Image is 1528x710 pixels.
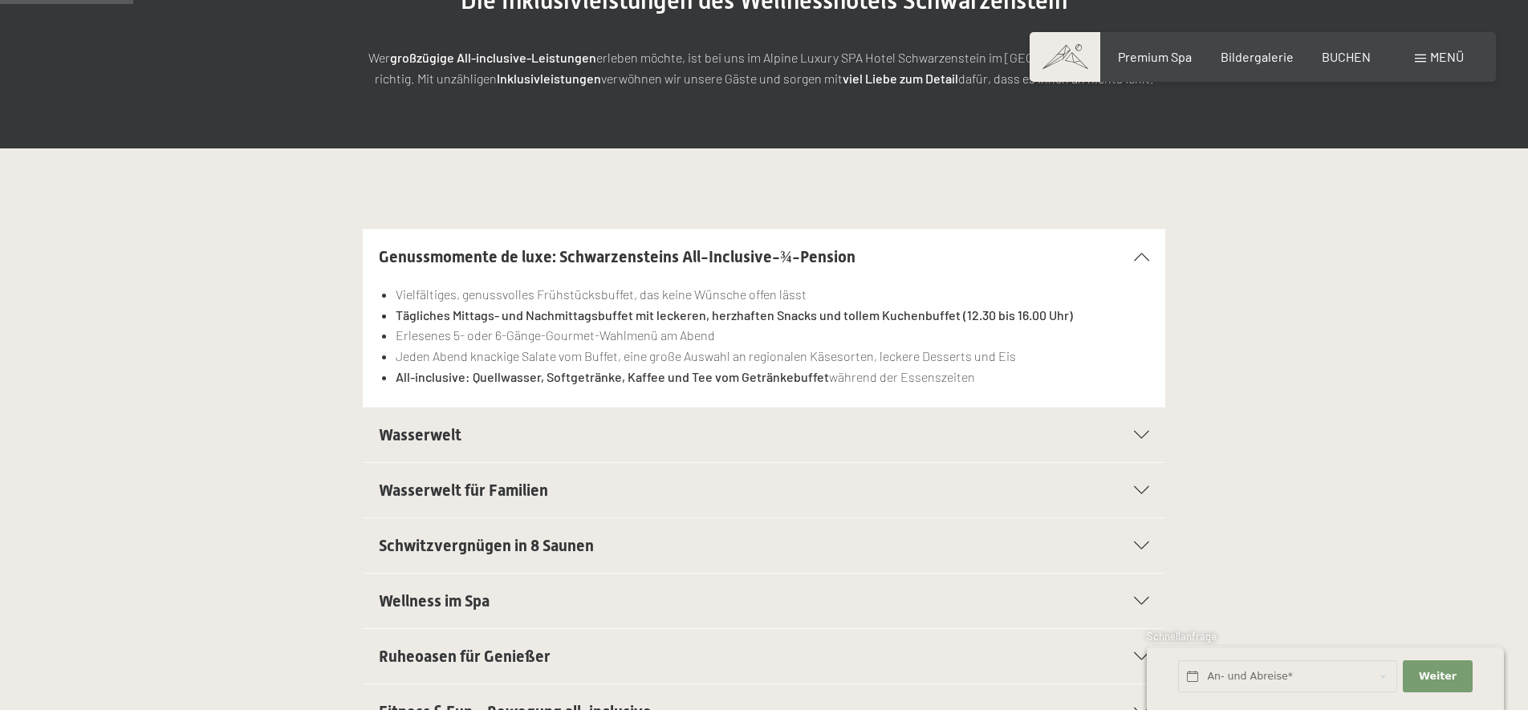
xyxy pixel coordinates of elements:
li: Jeden Abend knackige Salate vom Buffet, eine große Auswahl an regionalen Käsesorten, leckere Dess... [396,346,1149,367]
li: Erlesenes 5- oder 6-Gänge-Gourmet-Wahlmenü am Abend [396,325,1149,346]
span: Menü [1430,49,1464,64]
strong: Inklusivleistungen [497,71,601,86]
span: Wasserwelt für Familien [379,481,548,500]
span: Wellness im Spa [379,591,490,611]
li: während der Essenszeiten [396,367,1149,387]
p: Wer erleben möchte, ist bei uns im Alpine Luxury SPA Hotel Schwarzenstein im [GEOGRAPHIC_DATA] ge... [363,47,1165,88]
span: Schwitzvergnügen in 8 Saunen [379,536,594,555]
a: BUCHEN [1322,49,1371,64]
strong: Tägliches Mittags- und Nachmittagsbuffet mit leckeren, herzhaften Snacks und tollem Kuchenbuffet ... [396,307,1073,323]
span: Schnellanfrage [1147,630,1217,643]
li: Vielfältiges, genussvolles Frühstücksbuffet, das keine Wünsche offen lässt [396,284,1149,305]
a: Bildergalerie [1221,49,1294,64]
span: Weiter [1419,669,1457,684]
span: Ruheoasen für Genießer [379,647,551,666]
span: Genussmomente de luxe: Schwarzensteins All-Inclusive-¾-Pension [379,247,855,266]
button: Weiter [1403,660,1472,693]
a: Premium Spa [1118,49,1192,64]
strong: großzügige All-inclusive-Leistungen [390,50,596,65]
span: Wasserwelt [379,425,461,444]
strong: All-inclusive: Quellwasser, Softgetränke, Kaffee und Tee vom Getränkebuffet [396,369,829,384]
strong: viel Liebe zum Detail [843,71,958,86]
